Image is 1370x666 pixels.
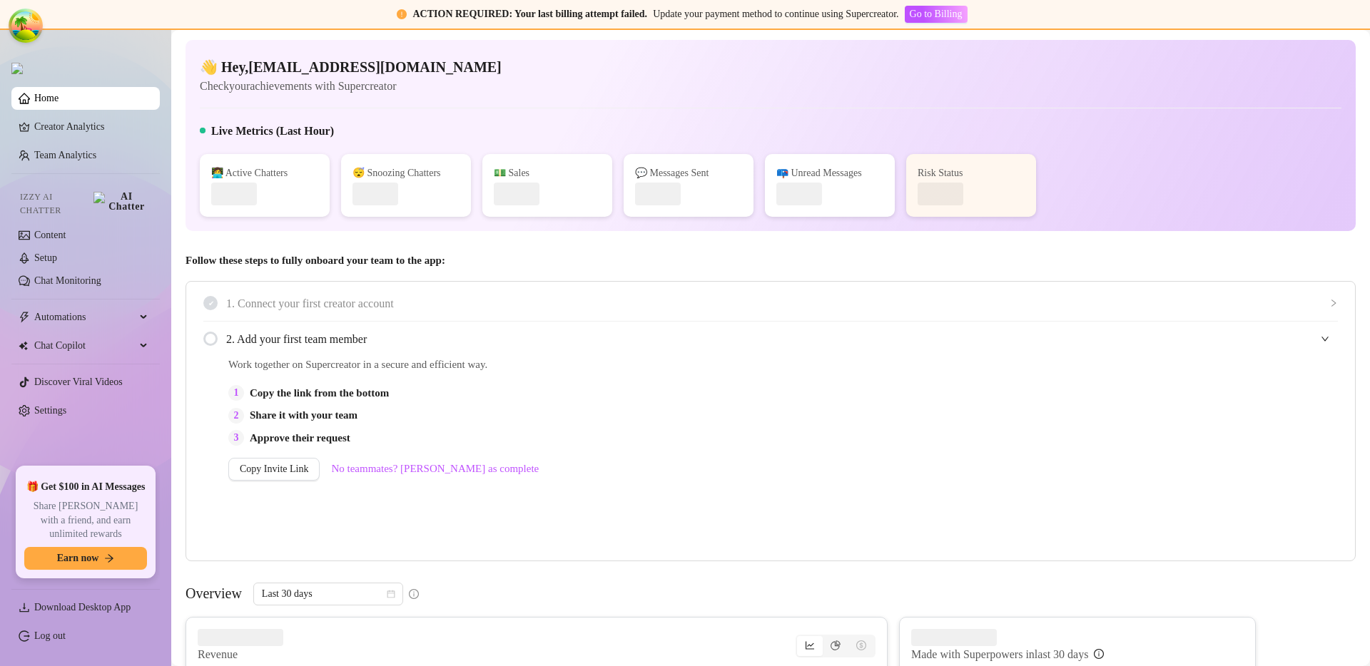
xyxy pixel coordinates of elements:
[1094,649,1104,659] span: info-circle
[34,275,101,286] a: Chat Monitoring
[228,408,244,424] div: 2
[34,376,123,387] a: Discover Viral Videos
[203,286,1338,321] div: 1. Connect your first creator account
[34,334,136,357] span: Chat Copilot
[397,9,407,19] span: exclamation-circle
[905,9,968,19] a: Go to Billing
[409,589,419,599] span: info-circle
[250,432,350,444] strong: Approve their request
[228,385,244,401] div: 1
[1052,357,1338,539] iframe: Adding Team Members
[34,150,96,160] a: Team Analytics
[34,405,66,416] a: Settings
[24,499,147,541] span: Share [PERSON_NAME] with a friend, and earn unlimited rewards
[228,458,320,481] button: Copy Invite Link
[203,322,1338,357] div: 2. Add your first team member
[796,635,876,657] div: segmented control
[34,306,136,329] span: Automations
[387,590,395,598] span: calendar
[918,165,1025,181] div: Risk Status
[856,640,866,650] span: dollar-circle
[805,640,815,650] span: line-chart
[653,9,898,19] span: Update your payment method to continue using Supercreator.
[186,583,242,604] article: Overview
[20,190,88,217] span: Izzy AI Chatter
[635,165,742,181] div: 💬 Messages Sent
[228,357,1017,374] span: Work together on Supercreator in a secure and efficient way.
[34,630,66,641] a: Log out
[226,330,1338,348] span: 2. Add your first team member
[1321,334,1329,343] span: expanded
[831,640,841,650] span: pie-chart
[262,583,395,605] span: Last 30 days
[19,341,28,351] img: Chat Copilot
[19,312,30,323] span: thunderbolt
[1329,299,1338,307] span: collapsed
[240,463,308,475] span: Copy Invite Link
[250,387,389,399] strong: Copy the link from the bottom
[24,547,147,570] button: Earn nowarrow-right
[34,230,66,240] a: Content
[200,57,502,77] h4: 👋 Hey, [EMAIL_ADDRESS][DOMAIN_NAME]
[911,646,1088,663] article: Made with Superpowers in last 30 days
[352,165,460,181] div: 😴 Snoozing Chatters
[211,165,318,181] div: 👩‍💻 Active Chatters
[198,646,283,663] article: Revenue
[34,116,148,138] a: Creator Analytics
[34,602,131,613] span: Download Desktop App
[331,461,539,478] a: No teammates? [PERSON_NAME] as complete
[494,165,601,181] div: 💵 Sales
[776,165,883,181] div: 📪 Unread Messages
[200,77,502,95] article: Check your achievements with Supercreator
[910,9,963,20] span: Go to Billing
[34,93,59,103] a: Home
[19,602,30,613] span: download
[211,123,334,140] h5: Live Metrics (Last Hour)
[412,9,647,19] strong: ACTION REQUIRED: Your last billing attempt failed.
[34,252,57,263] a: Setup
[11,11,40,40] button: Open Tanstack query devtools
[26,480,146,494] span: 🎁 Get $100 in AI Messages
[104,553,114,563] span: arrow-right
[228,430,244,446] div: 3
[186,255,445,266] strong: Follow these steps to fully onboard your team to the app:
[57,553,99,564] span: Earn now
[905,6,968,23] button: Go to Billing
[250,409,357,421] strong: Share it with your team
[226,294,1338,312] span: 1. Connect your first creator account
[11,63,23,74] img: logo.svg
[93,192,148,212] img: AI Chatter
